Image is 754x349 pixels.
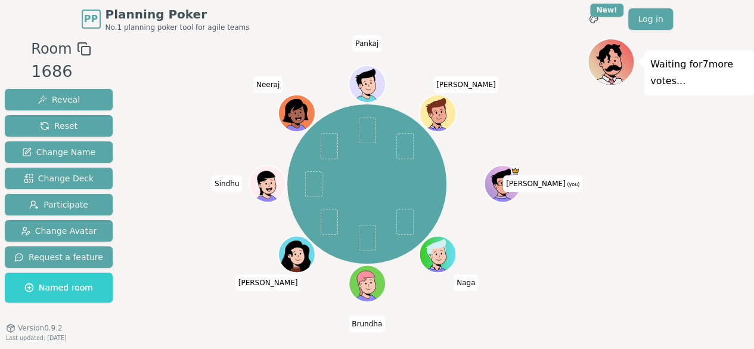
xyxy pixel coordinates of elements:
button: Change Avatar [5,220,113,242]
a: PPPlanning PokerNo.1 planning poker tool for agile teams [82,6,250,32]
span: Change Deck [24,172,94,184]
span: Click to change your name [352,35,381,52]
span: Planning Poker [106,6,250,23]
span: Click to change your name [349,316,385,332]
span: Last updated: [DATE] [6,335,67,341]
span: Reset [40,120,77,132]
span: Room [31,38,72,60]
span: Request a feature [14,251,103,263]
span: Change Avatar [21,225,97,237]
span: Click to change your name [235,274,301,291]
button: Reveal [5,89,113,110]
button: New! [583,8,604,30]
span: Click to change your name [253,76,283,93]
span: Click to change your name [503,175,582,192]
span: Named room [24,282,93,294]
span: Change Name [22,146,95,158]
span: Click to change your name [433,76,499,93]
p: Waiting for 7 more votes... [650,56,748,89]
button: Reset [5,115,113,137]
span: (you) [566,182,580,187]
button: Change Deck [5,168,113,189]
button: Participate [5,194,113,215]
button: Request a feature [5,246,113,268]
span: Version 0.9.2 [18,323,63,333]
button: Click to change your avatar [485,166,520,201]
a: Log in [628,8,672,30]
button: Named room [5,273,113,302]
span: Participate [29,199,88,211]
span: Click to change your name [212,175,242,192]
span: Ankesh is the host [510,166,519,175]
button: Change Name [5,141,113,163]
span: No.1 planning poker tool for agile teams [106,23,250,32]
div: New! [590,4,624,17]
span: Click to change your name [454,274,478,291]
button: Version0.9.2 [6,323,63,333]
span: Reveal [38,94,80,106]
span: PP [84,12,98,26]
div: 1686 [31,60,91,84]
